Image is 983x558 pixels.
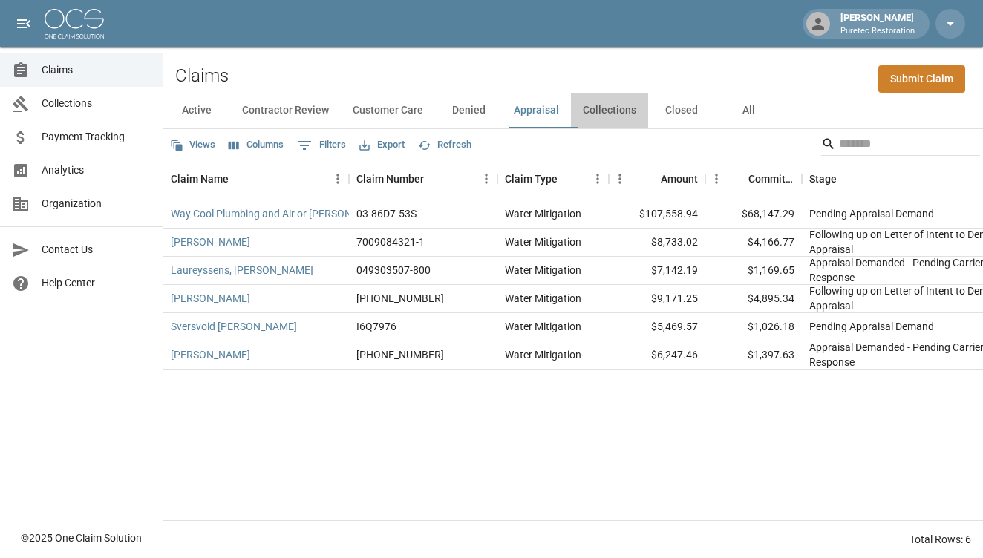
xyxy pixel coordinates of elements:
div: Claim Name [163,158,349,200]
div: 049303507-800 [356,263,431,278]
button: Collections [571,93,648,128]
div: Pending Appraisal Demand [809,319,934,334]
button: Menu [705,168,728,190]
button: Menu [587,168,609,190]
a: [PERSON_NAME] [171,347,250,362]
div: Pending Appraisal Demand [809,206,934,221]
div: Amount [609,158,705,200]
div: Claim Type [505,158,558,200]
button: Sort [424,168,445,189]
div: Water Mitigation [505,263,581,278]
button: Closed [648,93,715,128]
div: Committed Amount [705,158,802,200]
button: Contractor Review [230,93,341,128]
a: [PERSON_NAME] [171,291,250,306]
div: Total Rows: 6 [909,532,971,547]
button: open drawer [9,9,39,39]
button: Sort [837,168,858,189]
button: Sort [728,168,748,189]
span: Analytics [42,163,151,178]
button: Refresh [414,134,475,157]
button: Sort [558,168,578,189]
button: Menu [609,168,631,190]
div: 1006-25-7381 [356,291,444,306]
button: Sort [229,168,249,189]
div: Water Mitigation [505,206,581,221]
div: [PERSON_NAME] [835,10,921,37]
div: Claim Name [171,158,229,200]
div: Search [821,132,980,159]
div: $1,169.65 [705,257,802,285]
div: Claim Number [356,158,424,200]
span: Help Center [42,275,151,291]
div: Amount [661,158,698,200]
button: Denied [435,93,502,128]
div: © 2025 One Claim Solution [21,531,142,545]
div: Water Mitigation [505,319,581,334]
button: Sort [640,168,661,189]
div: 7009084321-1 [356,234,425,249]
div: dynamic tabs [163,93,983,128]
div: Water Mitigation [505,291,581,306]
span: Organization [42,196,151,211]
div: 03-86D7-53S [356,206,417,221]
button: Select columns [225,134,287,157]
div: $107,558.94 [609,200,705,229]
a: Submit Claim [878,65,965,93]
a: Sversvoid [PERSON_NAME] [171,319,297,334]
button: Menu [475,168,497,190]
button: Views [166,134,219,157]
div: $4,895.34 [705,285,802,313]
div: $1,397.63 [705,341,802,370]
button: Show filters [293,134,350,157]
div: $6,247.46 [609,341,705,370]
h2: Claims [175,65,229,87]
button: Appraisal [502,93,571,128]
div: Claim Type [497,158,609,200]
div: Water Mitigation [505,234,581,249]
a: Way Cool Plumbing and Air or [PERSON_NAME] [171,206,388,221]
div: $5,469.57 [609,313,705,341]
div: $7,142.19 [609,257,705,285]
img: ocs-logo-white-transparent.png [45,9,104,39]
div: $8,733.02 [609,229,705,257]
div: I6Q7976 [356,319,396,334]
div: Committed Amount [748,158,794,200]
button: Menu [327,168,349,190]
div: Water Mitigation [505,347,581,362]
a: Laureyssens, [PERSON_NAME] [171,263,313,278]
div: Claim Number [349,158,497,200]
div: $1,026.18 [705,313,802,341]
button: Export [356,134,408,157]
button: Customer Care [341,93,435,128]
div: $68,147.29 [705,200,802,229]
a: [PERSON_NAME] [171,234,250,249]
button: All [715,93,782,128]
span: Payment Tracking [42,129,151,145]
button: Active [163,93,230,128]
p: Puretec Restoration [840,25,915,38]
div: Stage [809,158,837,200]
span: Contact Us [42,242,151,257]
div: 300-0117995-2024 [356,347,444,362]
span: Collections [42,96,151,111]
span: Claims [42,62,151,78]
div: $4,166.77 [705,229,802,257]
div: $9,171.25 [609,285,705,313]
